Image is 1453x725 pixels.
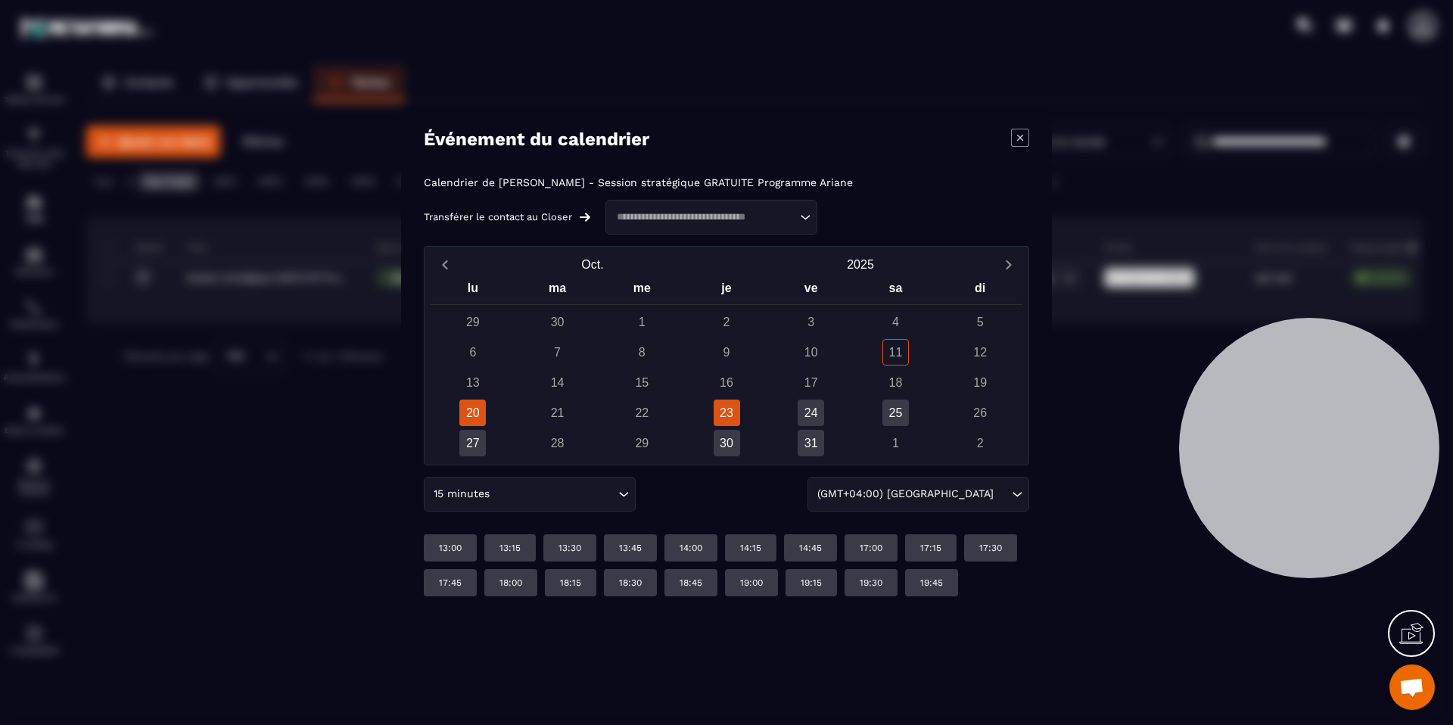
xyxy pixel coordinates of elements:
[619,577,642,589] p: 18:30
[544,339,571,366] div: 7
[714,430,740,456] div: 30
[629,369,655,396] div: 15
[882,339,909,366] div: 11
[499,577,522,589] p: 18:00
[459,251,726,278] button: Open months overlay
[605,200,817,235] div: Search for option
[714,400,740,426] div: 23
[629,309,655,335] div: 1
[938,278,1022,304] div: di
[459,400,486,426] div: 20
[882,400,909,426] div: 25
[459,309,486,335] div: 29
[493,486,614,503] input: Search for option
[544,369,571,396] div: 14
[1389,664,1435,710] div: Ouvrir le chat
[854,278,938,304] div: sa
[714,369,740,396] div: 16
[799,542,822,554] p: 14:45
[459,430,486,456] div: 27
[740,577,763,589] p: 19:00
[882,309,909,335] div: 4
[680,577,702,589] p: 18:45
[967,400,994,426] div: 26
[459,339,486,366] div: 6
[798,400,824,426] div: 24
[684,278,769,304] div: je
[807,477,1029,512] div: Search for option
[544,309,571,335] div: 30
[499,542,521,554] p: 13:15
[714,309,740,335] div: 2
[860,577,882,589] p: 19:30
[629,430,655,456] div: 29
[994,254,1022,275] button: Next month
[801,577,822,589] p: 19:15
[882,369,909,396] div: 18
[967,430,994,456] div: 2
[439,542,462,554] p: 13:00
[439,577,462,589] p: 17:45
[967,339,994,366] div: 12
[431,278,1022,456] div: Calendar wrapper
[544,430,571,456] div: 28
[629,339,655,366] div: 8
[560,577,581,589] p: 18:15
[798,430,824,456] div: 31
[814,486,997,503] span: (GMT+04:00) [GEOGRAPHIC_DATA]
[798,309,824,335] div: 3
[431,254,459,275] button: Previous month
[558,542,581,554] p: 13:30
[629,400,655,426] div: 22
[920,577,943,589] p: 19:45
[769,278,854,304] div: ve
[740,542,761,554] p: 14:15
[515,278,600,304] div: ma
[431,309,1022,456] div: Calendar days
[967,369,994,396] div: 19
[920,542,941,554] p: 17:15
[424,129,649,150] h4: Événement du calendrier
[424,176,853,188] p: Calendrier de [PERSON_NAME] - Session stratégique GRATUITE Programme Ariane
[459,369,486,396] div: 13
[979,542,1002,554] p: 17:30
[726,251,994,278] button: Open years overlay
[424,477,636,512] div: Search for option
[997,486,1008,503] input: Search for option
[611,210,796,225] input: Search for option
[967,309,994,335] div: 5
[882,430,909,456] div: 1
[430,486,493,503] span: 15 minutes
[860,542,882,554] p: 17:00
[680,542,702,554] p: 14:00
[431,278,515,304] div: lu
[798,369,824,396] div: 17
[798,339,824,366] div: 10
[599,278,684,304] div: me
[544,400,571,426] div: 21
[619,542,642,554] p: 13:45
[424,211,572,223] p: Transférer le contact au Closer
[714,339,740,366] div: 9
